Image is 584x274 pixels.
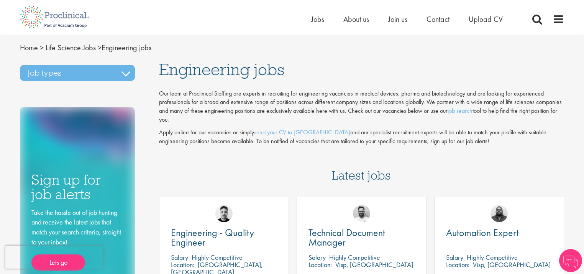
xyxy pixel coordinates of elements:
h3: Job types [20,65,135,81]
a: breadcrumb link to Home [20,43,38,53]
p: Highly Competitive [192,253,243,262]
p: Visp, [GEOGRAPHIC_DATA] [335,260,413,269]
a: Contact [427,14,449,24]
img: Emile De Beer [353,205,370,222]
span: Location: [446,260,469,269]
span: Location: [308,260,332,269]
a: Automation Expert [446,228,552,238]
a: breadcrumb link to Life Science Jobs [46,43,96,53]
iframe: reCAPTCHA [5,246,103,269]
span: Engineering - Quality Engineer [171,226,254,249]
a: Technical Document Manager [308,228,415,247]
p: Apply online for our vacancies or simply and our specialist recruitment experts will be able to m... [159,128,564,146]
a: job search [448,107,472,115]
a: Upload CV [469,14,503,24]
span: Location: [171,260,194,269]
span: Engineering jobs [20,43,151,53]
a: send your CV to [GEOGRAPHIC_DATA] [254,128,350,136]
p: Highly Competitive [329,253,380,262]
span: Technical Document Manager [308,226,385,249]
span: Engineering jobs [159,59,284,80]
span: > [98,43,102,53]
h3: Latest jobs [332,150,391,187]
a: Join us [388,14,407,24]
a: About us [343,14,369,24]
img: Dean Fisher [215,205,233,222]
img: Ashley Bennett [490,205,508,222]
span: Salary [171,253,188,262]
div: Take the hassle out of job hunting and receive the latest jobs that match your search criteria, s... [31,208,123,271]
span: > [40,43,44,53]
img: Chatbot [559,249,582,272]
a: Jobs [311,14,324,24]
span: Salary [446,253,463,262]
a: Engineering - Quality Engineer [171,228,277,247]
p: Highly Competitive [467,253,518,262]
span: Salary [308,253,326,262]
p: Our team at Proclinical Staffing are experts in recruiting for engineering vacancies in medical d... [159,89,564,124]
h3: Sign up for job alerts [31,172,123,202]
p: Visp, [GEOGRAPHIC_DATA] [473,260,551,269]
span: Automation Expert [446,226,519,239]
